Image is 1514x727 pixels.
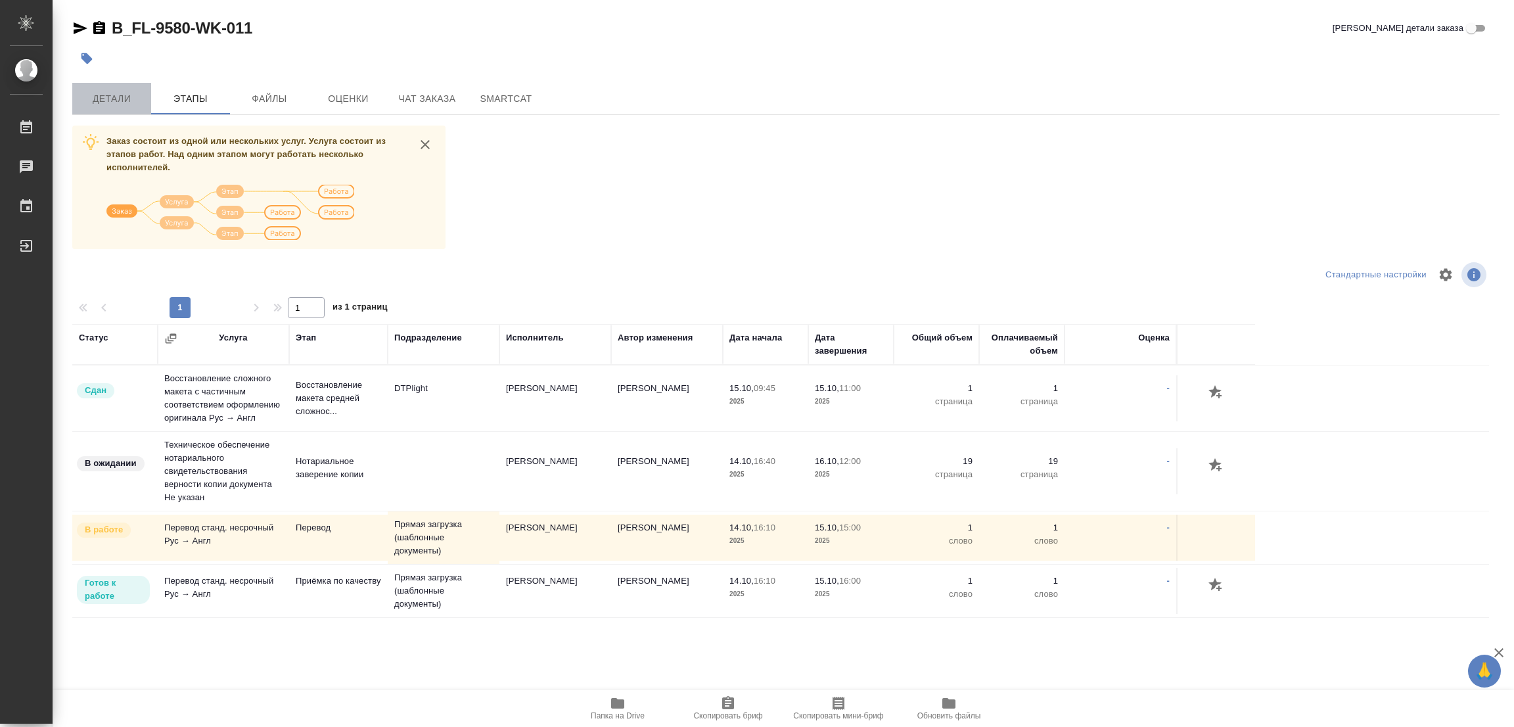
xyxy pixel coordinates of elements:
[79,331,108,344] div: Статус
[611,568,723,614] td: [PERSON_NAME]
[1138,331,1170,344] div: Оценка
[900,382,973,395] p: 1
[900,575,973,588] p: 1
[499,448,611,494] td: [PERSON_NAME]
[1430,259,1461,291] span: Настроить таблицу
[158,365,289,431] td: Восстановление сложного макета с частичным соответствием оформлению оригинала Рус → Англ
[388,565,499,617] td: Прямая загрузка (шаблонные документы)
[296,455,381,481] p: Нотариальное заверение копии
[729,588,802,601] p: 2025
[106,136,386,172] span: Заказ состоит из одной или нескольких услуг. Услуга состоит из этапов работ. Над одним этапом мог...
[900,395,973,408] p: страница
[158,568,289,614] td: Перевод станд. несрочный Рус → Англ
[793,711,883,720] span: Скопировать мини-бриф
[158,618,289,697] td: Техническое обеспечение нотариального свидетельствования подлинности подписи переводчика Не указан
[394,331,462,344] div: Подразделение
[159,91,222,107] span: Этапы
[388,375,499,421] td: DTPlight
[912,331,973,344] div: Общий объем
[296,521,381,534] p: Перевод
[729,576,754,586] p: 14.10,
[1167,383,1170,393] a: -
[815,468,887,481] p: 2025
[618,331,693,344] div: Автор изменения
[499,568,611,614] td: [PERSON_NAME]
[815,588,887,601] p: 2025
[917,711,981,720] span: Обновить файлы
[1461,262,1489,287] span: Посмотреть информацию
[986,382,1058,395] p: 1
[1167,576,1170,586] a: -
[85,457,137,470] p: В ожидании
[1322,265,1430,285] div: split button
[783,690,894,727] button: Скопировать мини-бриф
[693,711,762,720] span: Скопировать бриф
[986,521,1058,534] p: 1
[562,690,673,727] button: Папка на Drive
[388,511,499,564] td: Прямая загрузка (шаблонные документы)
[729,456,754,466] p: 14.10,
[158,432,289,511] td: Техническое обеспечение нотариального свидетельствования верности копии документа Не указан
[72,20,88,36] button: Скопировать ссылку для ЯМессенджера
[296,575,381,588] p: Приёмка по качеству
[754,576,775,586] p: 16:10
[729,468,802,481] p: 2025
[1333,22,1463,35] span: [PERSON_NAME] детали заказа
[986,534,1058,548] p: слово
[815,523,839,532] p: 15.10,
[91,20,107,36] button: Скопировать ссылку
[986,395,1058,408] p: страница
[900,521,973,534] p: 1
[1167,523,1170,532] a: -
[158,515,289,561] td: Перевод станд. несрочный Рус → Англ
[729,331,782,344] div: Дата начала
[296,379,381,418] p: Восстановление макета средней сложнос...
[611,375,723,421] td: [PERSON_NAME]
[900,455,973,468] p: 19
[219,331,247,344] div: Услуга
[499,515,611,561] td: [PERSON_NAME]
[815,331,887,358] div: Дата завершения
[415,135,435,154] button: close
[986,588,1058,601] p: слово
[85,523,123,536] p: В работе
[729,383,754,393] p: 15.10,
[986,331,1058,358] div: Оплачиваемый объем
[474,91,538,107] span: SmartCat
[815,395,887,408] p: 2025
[499,375,611,421] td: [PERSON_NAME]
[1205,575,1227,597] button: Добавить оценку
[754,523,775,532] p: 16:10
[1473,657,1496,685] span: 🙏
[611,515,723,561] td: [PERSON_NAME]
[85,576,142,603] p: Готов к работе
[296,331,316,344] div: Этап
[986,455,1058,468] p: 19
[591,711,645,720] span: Папка на Drive
[839,523,861,532] p: 15:00
[900,534,973,548] p: слово
[80,91,143,107] span: Детали
[986,575,1058,588] p: 1
[815,383,839,393] p: 15.10,
[986,468,1058,481] p: страница
[1205,455,1227,477] button: Добавить оценку
[1167,456,1170,466] a: -
[894,690,1004,727] button: Обновить файлы
[900,588,973,601] p: слово
[317,91,380,107] span: Оценки
[754,456,775,466] p: 16:40
[839,383,861,393] p: 11:00
[611,448,723,494] td: [PERSON_NAME]
[729,534,802,548] p: 2025
[815,534,887,548] p: 2025
[839,576,861,586] p: 16:00
[396,91,459,107] span: Чат заказа
[85,384,106,397] p: Сдан
[815,576,839,586] p: 15.10,
[673,690,783,727] button: Скопировать бриф
[164,332,177,345] button: Сгруппировать
[729,395,802,408] p: 2025
[72,44,101,73] button: Добавить тэг
[333,299,388,318] span: из 1 страниц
